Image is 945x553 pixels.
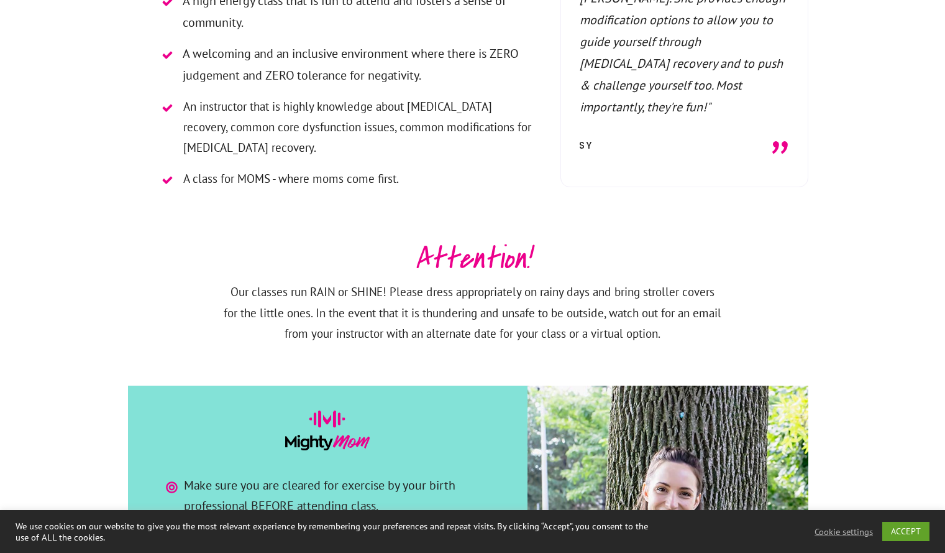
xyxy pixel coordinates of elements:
div: We use cookies on our website to give you the most relevant experience by remembering your prefer... [16,521,655,543]
p: An instructor that is highly knowledge about [MEDICAL_DATA] recovery, common core dysfunction iss... [183,96,532,159]
a: Cookie settings [815,526,873,537]
div: " [748,137,790,193]
h3: Attention! [223,237,722,281]
img: logo-mighty-mom-full [285,411,370,450]
p: A class for MOMS - where moms come first. [183,169,399,189]
span: A welcoming and an inclusive environment where there is ZERO judgement and ZERO tolerance for neg... [183,43,533,86]
span: Make sure you are cleared for exercise by your birth professional BEFORE attending class. [184,475,496,516]
a: ACCEPT [882,522,929,541]
p: Our classes run RAIN or SHINE! Please dress appropriately on rainy days and bring stroller covers... [223,282,722,344]
strong: SY [579,139,593,152]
